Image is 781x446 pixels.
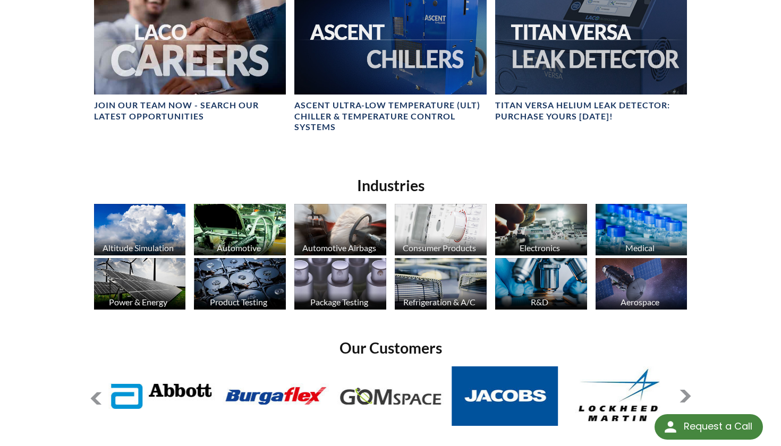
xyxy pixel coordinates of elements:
[395,204,487,255] img: industry_Consumer_670x376.jpg
[194,204,286,258] a: Automotive
[395,258,487,312] a: Refrigeration & A/C
[662,418,679,435] img: round button
[494,297,586,307] div: R&D
[684,414,752,439] div: Request a Call
[395,204,487,258] a: Consumer Products
[294,204,386,258] a: Automotive Airbags
[92,243,185,253] div: Altitude Simulation
[90,338,692,358] h2: Our Customers
[108,366,215,426] img: Abbott-Labs.jpg
[94,258,186,310] img: industry_Power-2_670x376.jpg
[293,297,385,307] div: Package Testing
[92,297,185,307] div: Power & Energy
[94,258,186,312] a: Power & Energy
[192,297,285,307] div: Product Testing
[596,204,687,258] a: Medical
[94,204,186,255] img: industry_AltitudeSim_670x376.jpg
[596,204,687,255] img: industry_Medical_670x376.jpg
[566,366,673,426] img: Lockheed-Martin.jpg
[495,204,587,255] img: industry_Electronics_670x376.jpg
[596,258,687,312] a: Aerospace
[294,100,487,133] h4: Ascent Ultra-Low Temperature (ULT) Chiller & Temperature Control Systems
[194,258,286,310] img: industry_ProductTesting_670x376.jpg
[494,243,586,253] div: Electronics
[452,366,558,426] img: Jacobs.jpg
[495,258,587,312] a: R&D
[337,366,444,426] img: GOM-Space.jpg
[495,100,687,122] h4: TITAN VERSA Helium Leak Detector: Purchase Yours [DATE]!
[294,204,386,255] img: industry_Auto-Airbag_670x376.jpg
[596,258,687,310] img: Artboard_1.jpg
[294,258,386,312] a: Package Testing
[495,204,587,258] a: Electronics
[90,176,692,195] h2: Industries
[293,243,385,253] div: Automotive Airbags
[294,258,386,310] img: industry_Package_670x376.jpg
[94,100,286,122] h4: Join our team now - SEARCH OUR LATEST OPPORTUNITIES
[393,297,486,307] div: Refrigeration & A/C
[395,258,487,310] img: industry_HVAC_670x376.jpg
[94,204,186,258] a: Altitude Simulation
[194,258,286,312] a: Product Testing
[594,243,686,253] div: Medical
[655,414,763,440] div: Request a Call
[194,204,286,255] img: industry_Automotive_670x376.jpg
[594,297,686,307] div: Aerospace
[223,366,329,426] img: Burgaflex.jpg
[393,243,486,253] div: Consumer Products
[495,258,587,310] img: industry_R_D_670x376.jpg
[192,243,285,253] div: Automotive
